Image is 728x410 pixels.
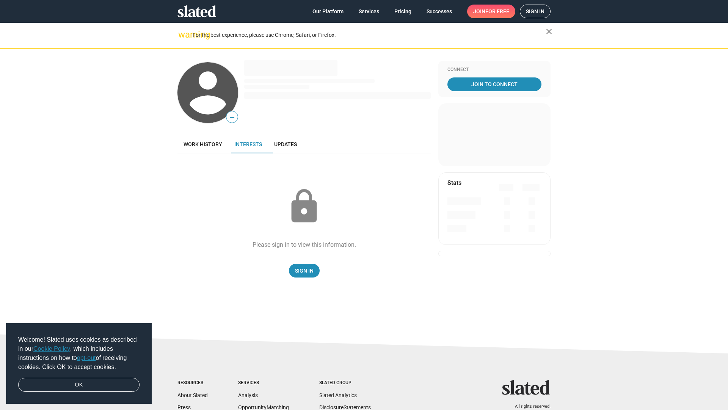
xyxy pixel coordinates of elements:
div: For the best experience, please use Chrome, Safari, or Firefox. [193,30,546,40]
mat-icon: close [544,27,554,36]
span: Interests [234,141,262,147]
span: Sign in [526,5,544,18]
div: Resources [177,380,208,386]
span: Successes [427,5,452,18]
div: Services [238,380,289,386]
span: Join [473,5,509,18]
a: opt-out [77,355,96,361]
a: Sign in [520,5,551,18]
span: Pricing [394,5,411,18]
div: cookieconsent [6,323,152,404]
a: Services [353,5,385,18]
mat-card-title: Stats [447,179,461,187]
div: Connect [447,67,541,73]
a: Slated Analytics [319,392,357,398]
span: Welcome! Slated uses cookies as described in our , which includes instructions on how to of recei... [18,335,140,372]
span: Work history [184,141,222,147]
a: Join To Connect [447,77,541,91]
span: — [226,112,238,122]
a: Interests [228,135,268,153]
span: Services [359,5,379,18]
span: Join To Connect [449,77,540,91]
a: Pricing [388,5,417,18]
a: Updates [268,135,303,153]
mat-icon: warning [178,30,187,39]
a: Sign In [289,264,320,278]
div: Slated Group [319,380,371,386]
mat-icon: lock [285,188,323,225]
span: Sign In [295,264,314,278]
span: for free [485,5,509,18]
a: Our Platform [306,5,350,18]
a: Joinfor free [467,5,515,18]
a: Cookie Policy [33,345,70,352]
a: Work history [177,135,228,153]
div: Please sign in to view this information. [253,241,356,249]
a: About Slated [177,392,208,398]
span: Our Platform [312,5,344,18]
a: dismiss cookie message [18,378,140,392]
a: Successes [420,5,458,18]
a: Analysis [238,392,258,398]
span: Updates [274,141,297,147]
